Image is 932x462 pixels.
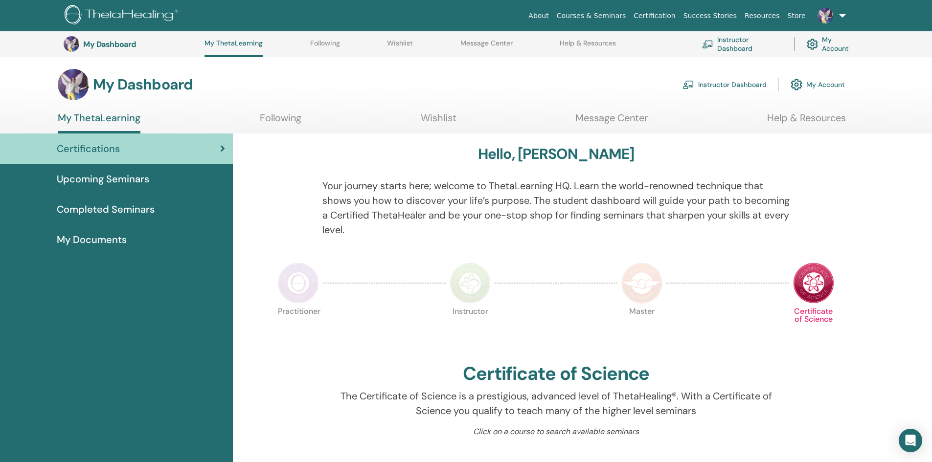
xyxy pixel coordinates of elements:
img: Practitioner [278,263,319,304]
img: chalkboard-teacher.svg [682,80,694,89]
span: My Documents [57,232,127,247]
a: Help & Resources [767,112,846,131]
h2: Certificate of Science [463,363,650,385]
a: Resources [741,7,784,25]
span: Certifications [57,141,120,156]
h3: My Dashboard [93,76,193,93]
span: Upcoming Seminars [57,172,149,186]
a: Success Stories [680,7,741,25]
a: My Account [791,74,845,95]
h3: Hello, [PERSON_NAME] [478,145,635,163]
img: logo.png [65,5,182,27]
a: Wishlist [421,112,456,131]
a: Help & Resources [560,39,616,55]
p: The Certificate of Science is a prestigious, advanced level of ThetaHealing®. With a Certificate ... [322,389,790,418]
img: Instructor [450,263,491,304]
p: Master [621,308,662,349]
img: Certificate of Science [793,263,834,304]
img: default.jpg [818,8,833,23]
span: Completed Seminars [57,202,155,217]
p: Practitioner [278,308,319,349]
p: Your journey starts here; welcome to ThetaLearning HQ. Learn the world-renowned technique that sh... [322,178,790,237]
img: default.jpg [64,36,79,52]
h3: My Dashboard [83,40,181,49]
a: Following [310,39,340,55]
img: Master [621,263,662,304]
a: Wishlist [387,39,413,55]
p: Instructor [450,308,491,349]
img: default.jpg [58,69,89,100]
img: cog.svg [807,36,818,52]
a: My ThetaLearning [58,112,140,133]
p: Click on a course to search available seminars [322,426,790,438]
a: My Account [807,33,859,55]
a: My ThetaLearning [205,39,263,57]
a: Instructor Dashboard [682,74,767,95]
a: Certification [630,7,679,25]
p: Certificate of Science [793,308,834,349]
a: Message Center [460,39,513,55]
a: Following [260,112,301,131]
img: cog.svg [791,76,802,93]
a: Instructor Dashboard [702,33,782,55]
a: Store [784,7,810,25]
a: Message Center [575,112,648,131]
a: About [524,7,552,25]
div: Open Intercom Messenger [899,429,922,452]
img: chalkboard-teacher.svg [702,40,713,48]
a: Courses & Seminars [553,7,630,25]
